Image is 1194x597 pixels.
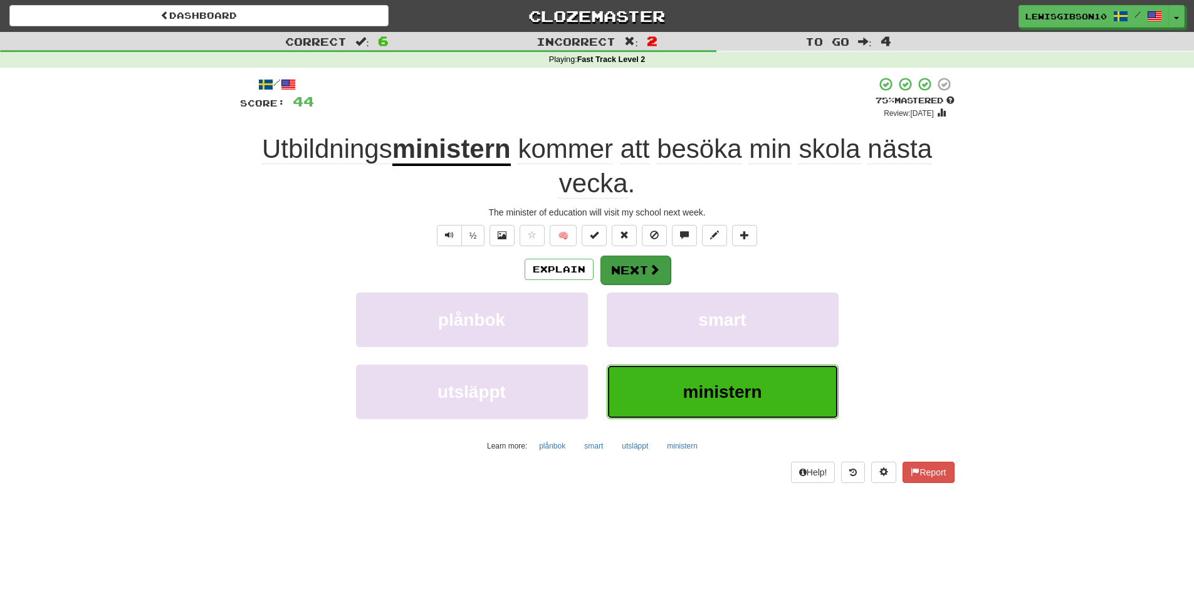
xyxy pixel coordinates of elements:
span: utsläppt [437,382,506,402]
span: besöka [657,134,741,164]
button: Set this sentence to 100% Mastered (alt+m) [582,225,607,246]
span: To go [805,35,849,48]
button: Help! [791,462,835,483]
span: 2 [647,33,657,48]
small: Review: [DATE] [884,109,934,118]
span: 75 % [876,95,894,105]
button: 🧠 [550,225,577,246]
span: Score: [240,98,285,108]
button: utsläppt [356,365,588,419]
span: : [355,36,369,47]
span: . [511,134,932,199]
button: plånbok [356,293,588,347]
span: Correct [285,35,347,48]
span: : [858,36,872,47]
span: ministern [683,382,762,402]
small: Learn more: [487,442,527,450]
span: plånbok [438,310,505,330]
button: Explain [525,259,594,280]
button: Reset to 0% Mastered (alt+r) [612,225,637,246]
span: Utbildnings [262,134,392,164]
div: The minister of education will visit my school next week. [240,206,955,219]
button: Discuss sentence (alt+u) [672,225,697,246]
span: nästa [867,134,932,164]
span: att [621,134,650,164]
span: min [749,134,792,164]
button: smart [577,437,610,455]
strong: Fast Track Level 2 [577,55,646,64]
button: Report [903,462,954,483]
button: plånbok [532,437,572,455]
button: smart [607,293,839,347]
span: smart [698,310,746,330]
button: utsläppt [615,437,655,455]
span: 44 [293,93,314,109]
button: Edit sentence (alt+d) [702,225,727,246]
span: / [1134,10,1141,19]
div: / [240,76,314,92]
div: Mastered [876,95,955,106]
span: 6 [378,33,389,48]
div: Text-to-speech controls [434,225,485,246]
button: Add to collection (alt+a) [732,225,757,246]
span: skola [799,134,861,164]
button: Round history (alt+y) [841,462,865,483]
span: 4 [881,33,891,48]
span: : [624,36,638,47]
button: Favorite sentence (alt+f) [520,225,545,246]
u: ministern [392,134,511,166]
button: Show image (alt+x) [490,225,515,246]
button: Next [600,256,671,284]
a: Clozemaster [407,5,787,27]
button: ministern [660,437,704,455]
a: Dashboard [9,5,389,26]
button: ½ [461,225,485,246]
a: lewisgibson10 / [1019,5,1169,28]
span: lewisgibson10 [1025,11,1107,22]
button: ministern [607,365,839,419]
span: kommer [518,134,613,164]
span: vecka [559,169,628,199]
button: Ignore sentence (alt+i) [642,225,667,246]
button: Play sentence audio (ctl+space) [437,225,462,246]
span: Incorrect [537,35,615,48]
